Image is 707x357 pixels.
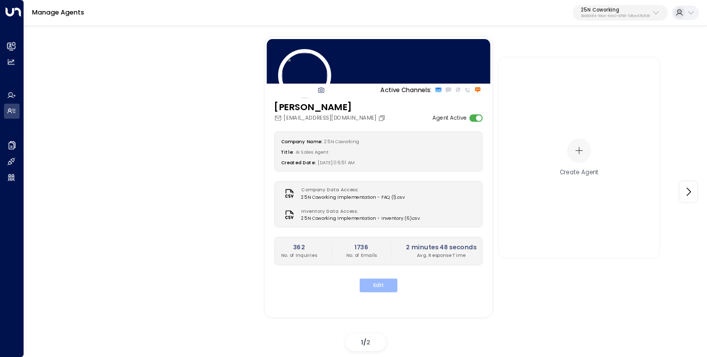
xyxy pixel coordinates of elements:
p: No. of Emails [346,252,377,259]
label: Created Date: [281,159,316,165]
span: AI Sales Agent [296,149,329,155]
span: 1 [361,338,363,346]
span: 25N Coworking Implementation - FAQ (1).csv [301,194,404,201]
a: Manage Agents [32,8,84,17]
button: Copy [378,114,387,122]
div: / [346,333,386,351]
button: Edit [360,278,398,292]
button: 25N Coworking3b9800f4-81ca-4ec0-8758-72fbe4763f36 [573,5,668,21]
label: Company Data Access: [301,187,400,194]
label: Company Name: [281,138,322,144]
h2: 1736 [346,243,377,252]
img: 84_headshot.jpg [278,49,331,102]
label: Title: [281,149,294,155]
p: No. of Inquiries [281,252,317,259]
h2: 362 [281,243,317,252]
p: Avg. Response Time [406,252,476,259]
span: [DATE] 06:51 AM [318,159,355,165]
span: 25N Coworking Implementation - Inventory (6).csv [301,215,419,222]
p: Active Channels: [380,85,431,94]
h2: 2 minutes 48 seconds [406,243,476,252]
span: 25N Coworking [324,138,359,144]
p: 3b9800f4-81ca-4ec0-8758-72fbe4763f36 [581,14,650,18]
h3: [PERSON_NAME] [274,100,387,114]
span: 2 [366,338,370,346]
div: [EMAIL_ADDRESS][DOMAIN_NAME] [274,114,387,122]
div: Create Agent [559,168,598,176]
label: Agent Active [432,114,466,122]
label: Inventory Data Access: [301,208,416,215]
p: 25N Coworking [581,7,650,13]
